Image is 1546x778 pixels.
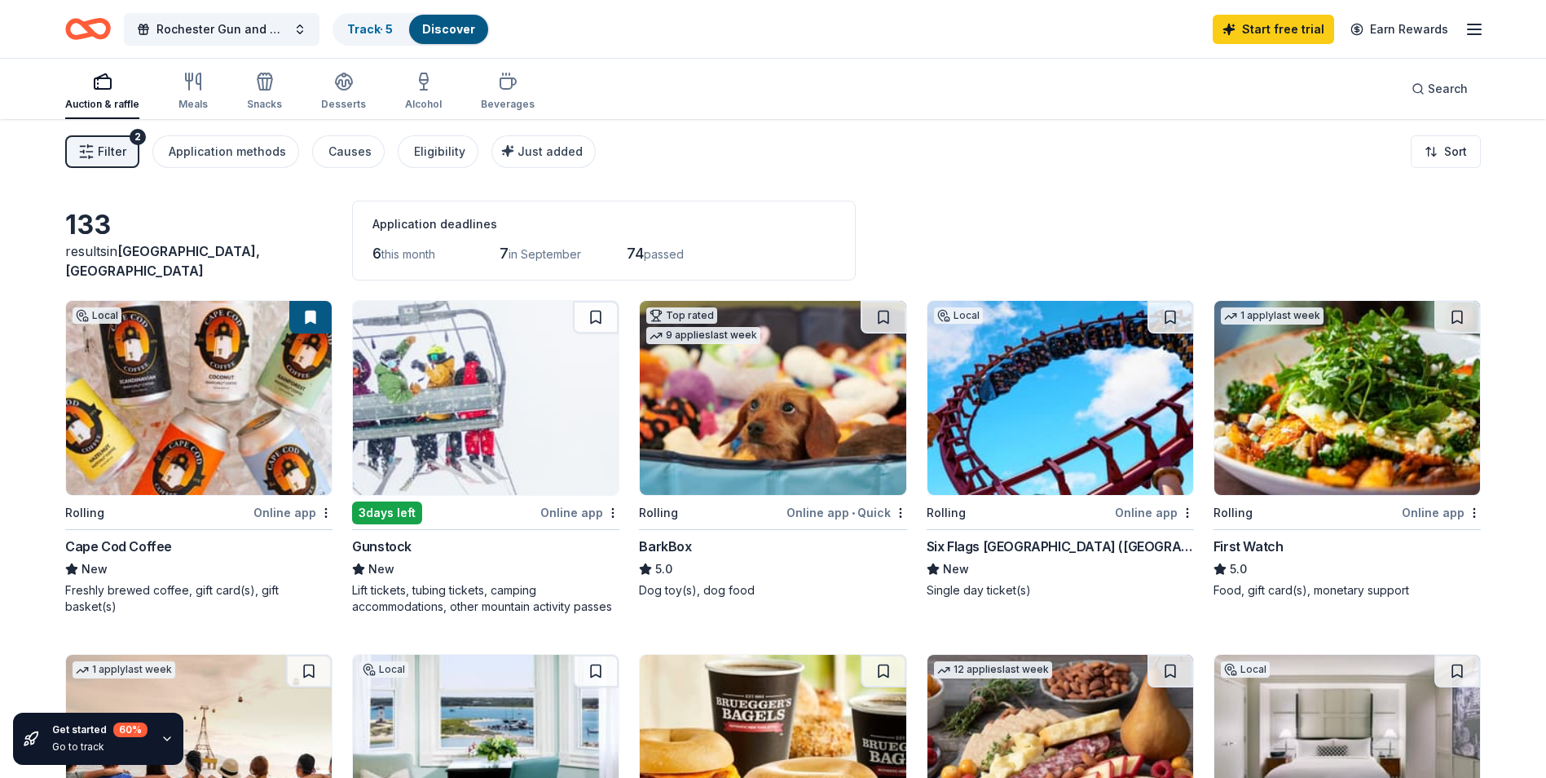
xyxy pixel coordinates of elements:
[73,307,121,324] div: Local
[518,144,583,158] span: Just added
[152,135,299,168] button: Application methods
[169,142,286,161] div: Application methods
[321,98,366,111] div: Desserts
[124,13,319,46] button: Rochester Gun and Hoses Golf Tournament
[934,307,983,324] div: Local
[65,537,172,556] div: Cape Cod Coffee
[65,209,333,241] div: 133
[178,98,208,111] div: Meals
[1213,300,1481,599] a: Image for First Watch1 applylast weekRollingOnline appFirst Watch5.0Food, gift card(s), monetary ...
[381,247,435,261] span: this month
[353,301,619,495] img: Image for Gunstock
[927,300,1194,599] a: Image for Six Flags New England (Agawam)LocalRollingOnline appSix Flags [GEOGRAPHIC_DATA] ([GEOGR...
[646,327,760,344] div: 9 applies last week
[65,241,333,281] div: results
[52,740,148,754] div: Go to track
[1213,537,1284,556] div: First Watch
[1115,502,1194,523] div: Online app
[786,502,907,523] div: Online app Quick
[178,65,208,119] button: Meals
[540,502,619,523] div: Online app
[352,582,619,615] div: Lift tickets, tubing tickets, camping accommodations, other mountain activity passes
[1213,15,1334,44] a: Start free trial
[312,135,385,168] button: Causes
[328,142,372,161] div: Causes
[627,245,644,262] span: 74
[644,247,684,261] span: passed
[333,13,490,46] button: Track· 5Discover
[1428,79,1468,99] span: Search
[500,245,509,262] span: 7
[639,537,691,556] div: BarkBox
[253,502,333,523] div: Online app
[1213,582,1481,599] div: Food, gift card(s), monetary support
[1444,142,1467,161] span: Sort
[65,300,333,615] a: Image for Cape Cod CoffeeLocalRollingOnline appCape Cod CoffeeNewFreshly brewed coffee, gift card...
[65,98,139,111] div: Auction & raffle
[65,503,104,523] div: Rolling
[81,559,108,579] span: New
[156,20,287,39] span: Rochester Gun and Hoses Golf Tournament
[65,135,139,168] button: Filter2
[321,65,366,119] button: Desserts
[1398,73,1481,105] button: Search
[1213,503,1253,523] div: Rolling
[405,65,442,119] button: Alcohol
[927,537,1194,556] div: Six Flags [GEOGRAPHIC_DATA] ([GEOGRAPHIC_DATA])
[639,503,678,523] div: Rolling
[927,582,1194,599] div: Single day ticket(s)
[927,503,966,523] div: Rolling
[934,661,1052,679] div: 12 applies last week
[1341,15,1458,44] a: Earn Rewards
[655,559,672,579] span: 5.0
[639,582,906,599] div: Dog toy(s), dog food
[1411,135,1481,168] button: Sort
[113,723,148,737] div: 60 %
[247,98,282,111] div: Snacks
[509,247,581,261] span: in September
[65,243,260,279] span: [GEOGRAPHIC_DATA], [GEOGRAPHIC_DATA]
[65,10,111,48] a: Home
[52,723,148,737] div: Get started
[372,245,381,262] span: 6
[65,243,260,279] span: in
[927,301,1193,495] img: Image for Six Flags New England (Agawam)
[1230,559,1247,579] span: 5.0
[368,559,394,579] span: New
[639,300,906,599] a: Image for BarkBoxTop rated9 applieslast weekRollingOnline app•QuickBarkBox5.0Dog toy(s), dog food
[852,506,855,519] span: •
[491,135,596,168] button: Just added
[98,142,126,161] span: Filter
[405,98,442,111] div: Alcohol
[352,502,422,524] div: 3 days left
[359,661,408,678] div: Local
[347,22,393,36] a: Track· 5
[640,301,905,495] img: Image for BarkBox
[414,142,465,161] div: Eligibility
[65,65,139,119] button: Auction & raffle
[66,301,332,495] img: Image for Cape Cod Coffee
[943,559,969,579] span: New
[73,661,175,679] div: 1 apply last week
[352,537,412,556] div: Gunstock
[1221,307,1324,325] div: 1 apply last week
[1221,661,1270,678] div: Local
[398,135,478,168] button: Eligibility
[1214,301,1480,495] img: Image for First Watch
[481,65,535,119] button: Beverages
[646,307,717,324] div: Top rated
[130,129,146,145] div: 2
[65,582,333,615] div: Freshly brewed coffee, gift card(s), gift basket(s)
[422,22,475,36] a: Discover
[247,65,282,119] button: Snacks
[1402,502,1481,523] div: Online app
[481,98,535,111] div: Beverages
[352,300,619,615] a: Image for Gunstock3days leftOnline appGunstockNewLift tickets, tubing tickets, camping accommodat...
[372,214,835,234] div: Application deadlines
